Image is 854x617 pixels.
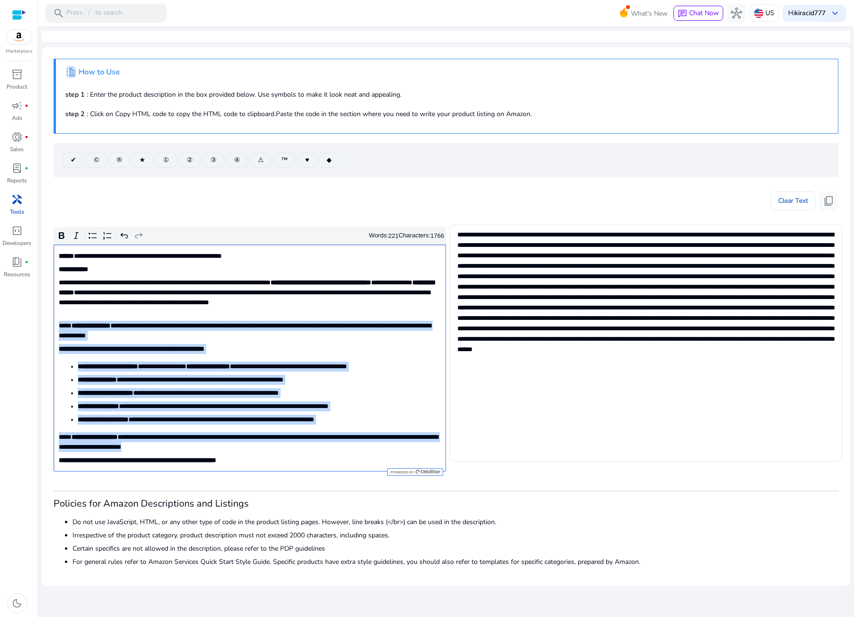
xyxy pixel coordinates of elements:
p: Marketplace [6,48,32,55]
span: ◆ [327,155,332,165]
span: ① [163,155,169,165]
span: ® [117,155,122,165]
li: For general rules refer to Amazon Services Quick Start Style Guide. Specific products have extra ... [73,557,838,567]
span: inventory_2 [11,69,23,80]
span: search [53,8,64,19]
p: Tools [10,208,24,216]
h3: Policies for Amazon Descriptions and Listings [54,498,838,509]
p: Developers [2,239,31,247]
div: Rich Text Editor. Editing area: main. Press Alt+0 for help. [54,245,446,472]
span: fiber_manual_record [25,166,28,170]
span: © [94,155,99,165]
div: Words: Characters: [369,230,444,242]
button: ™ [274,153,295,168]
h4: How to Use [79,68,120,77]
div: Editor toolbar [54,227,446,245]
span: ④ [234,155,240,165]
button: content_copy [819,191,838,210]
p: : Click on Copy HTML code to copy the HTML code to clipboard.Paste the code in the section where ... [65,109,828,119]
span: dark_mode [11,598,23,609]
button: ® [109,153,129,168]
span: Chat Now [689,9,719,18]
span: fiber_manual_record [25,135,28,139]
button: ③ [203,153,224,168]
b: kiracid777 [795,9,826,18]
span: handyman [11,194,23,205]
span: ③ [210,155,217,165]
button: Clear Text [771,191,816,210]
label: 1766 [430,232,444,239]
p: US [765,5,774,21]
span: keyboard_arrow_down [829,8,841,19]
li: Do not use JavaScript, HTML, or any other type of code in the product listing pages. However, lin... [73,517,838,527]
button: ⚠ [250,153,272,168]
span: ™ [282,155,288,165]
span: campaign [11,100,23,111]
img: amazon.svg [6,30,32,44]
button: chatChat Now [673,6,723,21]
li: Certain specifics are not allowed in the description, please refer to the PDP guidelines [73,544,838,553]
p: Press to search [66,8,122,18]
span: What's New [631,5,668,22]
p: Product [7,82,27,91]
span: code_blocks [11,225,23,236]
label: 221 [388,232,399,239]
span: ② [187,155,193,165]
span: fiber_manual_record [25,260,28,264]
button: ✔ [63,153,84,168]
span: donut_small [11,131,23,143]
span: hub [731,8,742,19]
button: ◆ [319,153,339,168]
p: Ads [12,114,22,122]
span: Powered by [390,470,414,474]
span: content_copy [823,195,835,207]
img: us.svg [754,9,763,18]
span: Clear Text [778,191,808,210]
p: : Enter the product description in the box provided below. Use symbols to make it look neat and a... [65,90,828,100]
span: book_4 [11,256,23,268]
li: Irrespective of the product category, product description must not exceed 2000 characters, includ... [73,530,838,540]
p: Resources [4,270,30,279]
span: ★ [139,155,145,165]
span: ✔ [71,155,76,165]
button: hub [727,4,746,23]
span: / [85,8,93,18]
button: ★ [132,153,153,168]
button: © [86,153,107,168]
b: step 2 [65,109,84,118]
span: fiber_manual_record [25,104,28,108]
p: Sales [10,145,24,154]
span: ⚠ [258,155,264,165]
span: ♥ [305,155,309,165]
button: ♥ [298,153,317,168]
p: Reports [7,176,27,185]
button: ① [155,153,177,168]
button: ② [179,153,200,168]
span: lab_profile [11,163,23,174]
p: Hi [788,10,826,17]
span: chat [678,9,687,18]
b: step 1 [65,90,84,99]
button: ④ [227,153,248,168]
